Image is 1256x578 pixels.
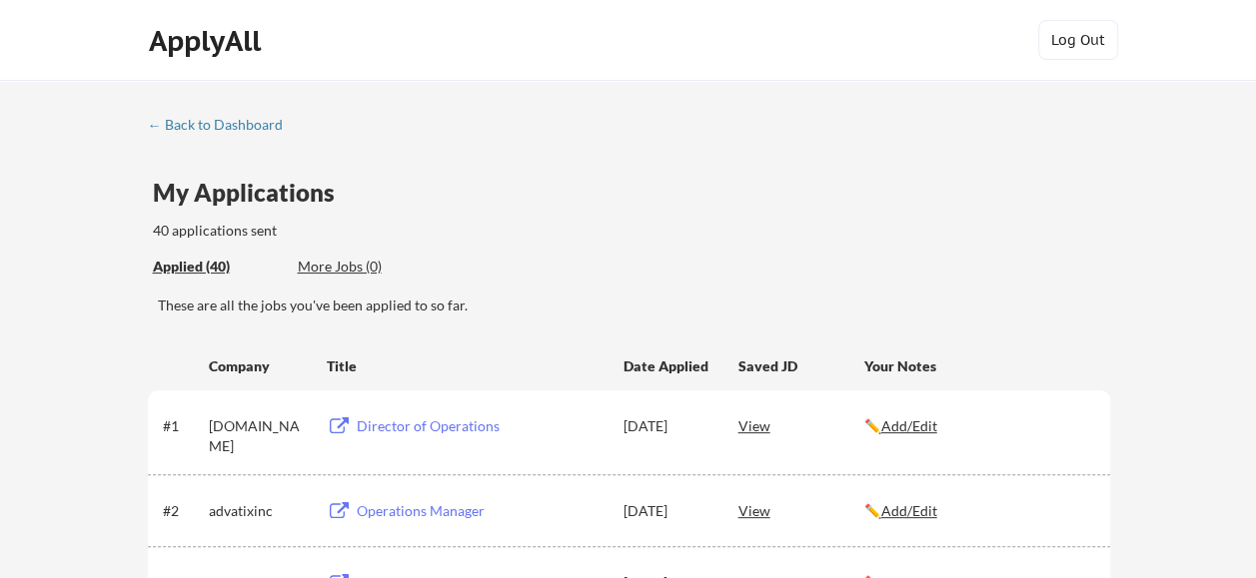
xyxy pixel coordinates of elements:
[1038,20,1118,60] button: Log Out
[148,117,298,137] a: ← Back to Dashboard
[624,356,711,376] div: Date Applied
[298,257,445,277] div: More Jobs (0)
[327,356,605,376] div: Title
[158,295,1110,315] div: These are all the jobs you've been applied to so far.
[738,407,864,443] div: View
[624,501,711,521] div: [DATE]
[148,118,298,132] div: ← Back to Dashboard
[298,257,445,278] div: These are job applications we think you'd be a good fit for, but couldn't apply you to automatica...
[864,501,1092,521] div: ✏️
[209,356,309,376] div: Company
[357,501,605,521] div: Operations Manager
[209,501,309,521] div: advatixinc
[864,356,1092,376] div: Your Notes
[153,221,540,241] div: 40 applications sent
[624,416,711,436] div: [DATE]
[153,257,283,277] div: Applied (40)
[153,257,283,278] div: These are all the jobs you've been applied to so far.
[357,416,605,436] div: Director of Operations
[738,492,864,528] div: View
[738,347,864,383] div: Saved JD
[864,416,1092,436] div: ✏️
[163,501,202,521] div: #2
[153,181,351,205] div: My Applications
[209,416,309,455] div: [DOMAIN_NAME]
[163,416,202,436] div: #1
[881,417,937,434] u: Add/Edit
[881,502,937,519] u: Add/Edit
[149,24,267,58] div: ApplyAll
